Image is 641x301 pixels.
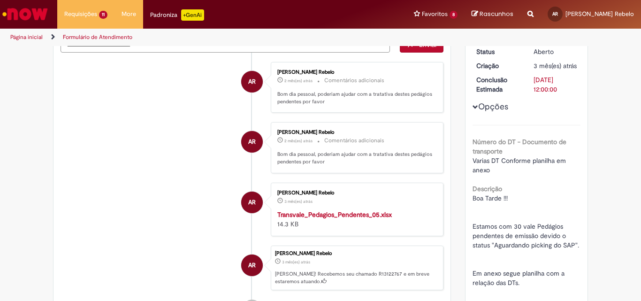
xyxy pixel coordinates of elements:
[63,33,132,41] a: Formulário de Atendimento
[61,246,443,291] li: Andreia Fraportti Rebelo
[10,33,43,41] a: Página inicial
[534,75,577,94] div: [DATE] 12:00:00
[324,137,384,145] small: Comentários adicionais
[419,40,437,49] span: Enviar
[277,190,434,196] div: [PERSON_NAME] Rebelo
[122,9,136,19] span: More
[150,9,204,21] div: Padroniza
[282,259,310,265] span: 3 mês(es) atrás
[422,9,448,19] span: Favoritos
[282,259,310,265] time: 03/06/2025 12:35:42
[277,210,392,219] a: Transvale_Pedagios_Pendentes_05.xlsx
[472,10,513,19] a: Rascunhos
[248,131,256,153] span: AR
[241,255,263,276] div: Andreia Fraportti Rebelo
[241,192,263,213] div: Andreia Fraportti Rebelo
[284,138,313,144] span: 2 mês(es) atrás
[450,11,458,19] span: 8
[241,71,263,93] div: Andreia Fraportti Rebelo
[248,191,256,214] span: AR
[275,251,438,256] div: [PERSON_NAME] Rebelo
[248,70,256,93] span: AR
[99,11,107,19] span: 11
[181,9,204,21] p: +GenAi
[277,91,434,105] p: Bom dia pessoal, poderiam ajudar com a tratativa destes pedágios pendentes por favor
[277,151,434,165] p: Bom dia pessoal, poderiam ajudar com a tratativa destes pedágios pendentes por favor
[64,9,97,19] span: Requisições
[284,78,313,84] time: 15/07/2025 13:51:48
[275,270,438,285] p: [PERSON_NAME]! Recebemos seu chamado R13122767 e em breve estaremos atuando.
[552,11,558,17] span: AR
[534,62,577,70] span: 3 mês(es) atrás
[277,130,434,135] div: [PERSON_NAME] Rebelo
[284,199,313,204] span: 3 mês(es) atrás
[284,78,313,84] span: 2 mês(es) atrás
[277,69,434,75] div: [PERSON_NAME] Rebelo
[473,156,568,174] span: Varias DT Conforme planilha em anexo
[1,5,49,23] img: ServiceNow
[248,254,256,277] span: AR
[534,47,577,56] div: Aberto
[284,199,313,204] time: 03/06/2025 12:35:19
[473,185,502,193] b: Descrição
[7,29,420,46] ul: Trilhas de página
[469,61,527,70] dt: Criação
[469,47,527,56] dt: Status
[480,9,513,18] span: Rascunhos
[469,75,527,94] dt: Conclusão Estimada
[324,77,384,85] small: Comentários adicionais
[565,10,634,18] span: [PERSON_NAME] Rebelo
[473,138,566,155] b: Número do DT - Documento de transporte
[277,210,434,229] div: 14.3 KB
[534,62,577,70] time: 03/06/2025 12:35:42
[241,131,263,153] div: Andreia Fraportti Rebelo
[284,138,313,144] time: 01/07/2025 11:05:18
